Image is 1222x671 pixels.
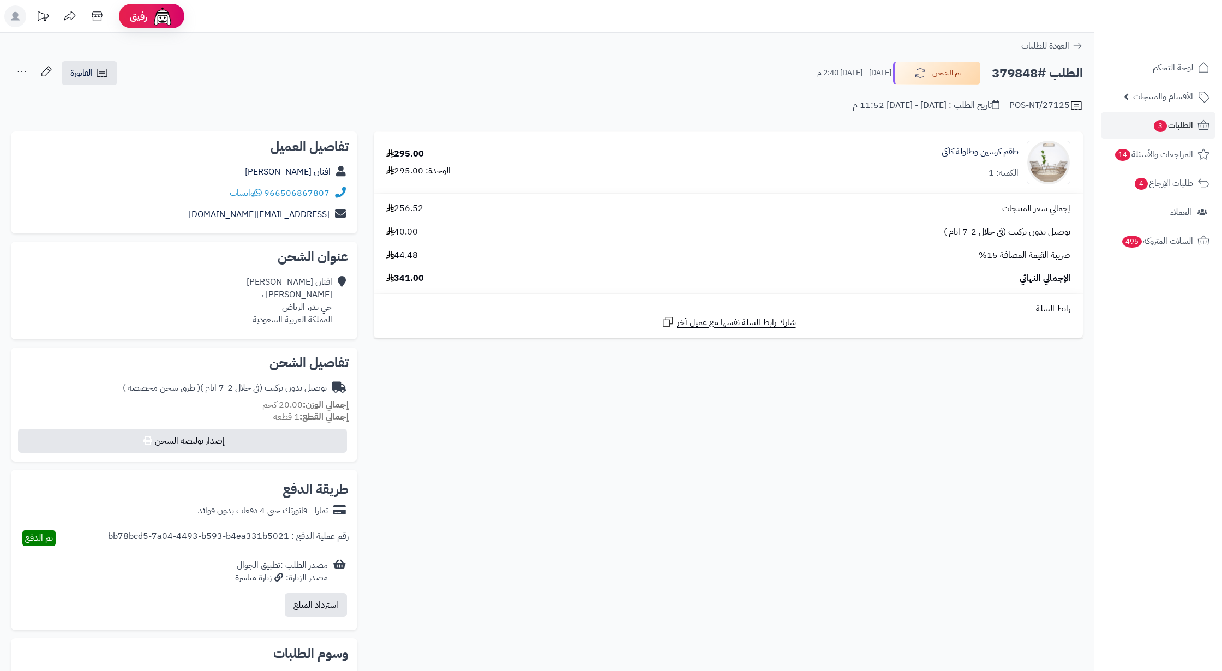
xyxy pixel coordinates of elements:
[273,410,349,423] small: 1 قطعة
[1122,236,1142,248] span: 495
[247,276,332,326] div: افنان [PERSON_NAME] [PERSON_NAME] ، حي بدر، الرياض المملكة العربية السعودية
[130,10,147,23] span: رفيق
[20,140,349,153] h2: تفاصيل العميل
[989,167,1019,179] div: الكمية: 1
[1021,39,1083,52] a: العودة للطلبات
[230,187,262,200] a: واتساب
[283,483,349,496] h2: طريقة الدفع
[1101,170,1215,196] a: طلبات الإرجاع4
[942,146,1019,158] a: طقم كرسين وطاولة كاكي
[189,208,330,221] a: [EMAIL_ADDRESS][DOMAIN_NAME]
[1135,178,1148,190] span: 4
[1148,31,1212,53] img: logo-2.png
[20,647,349,660] h2: وسوم الطلبات
[1021,39,1069,52] span: العودة للطلبات
[70,67,93,80] span: الفاتورة
[853,99,999,112] div: تاريخ الطلب : [DATE] - [DATE] 11:52 م
[303,398,349,411] strong: إجمالي الوزن:
[285,593,347,617] button: استرداد المبلغ
[1134,176,1193,191] span: طلبات الإرجاع
[1115,149,1130,161] span: 14
[20,356,349,369] h2: تفاصيل الشحن
[944,226,1070,238] span: توصيل بدون تركيب (في خلال 2-7 ايام )
[123,381,200,394] span: ( طرق شحن مخصصة )
[386,165,451,177] div: الوحدة: 295.00
[386,148,424,160] div: 295.00
[29,5,56,30] a: تحديثات المنصة
[1101,55,1215,81] a: لوحة التحكم
[1009,99,1083,112] div: POS-NT/27125
[386,249,418,262] span: 44.48
[299,410,349,423] strong: إجمالي القطع:
[62,61,117,85] a: الفاتورة
[262,398,349,411] small: 20.00 كجم
[1002,202,1070,215] span: إجمالي سعر المنتجات
[1153,60,1193,75] span: لوحة التحكم
[378,303,1079,315] div: رابط السلة
[108,530,349,546] div: رقم عملية الدفع : bb78bcd5-7a04-4493-b593-b4ea331b5021
[661,315,796,329] a: شارك رابط السلة نفسها مع عميل آخر
[992,62,1083,85] h2: الطلب #379848
[264,187,330,200] a: 966506867807
[893,62,980,85] button: تم الشحن
[1101,141,1215,167] a: المراجعات والأسئلة14
[1121,233,1193,249] span: السلات المتروكة
[123,382,327,394] div: توصيل بدون تركيب (في خلال 2-7 ايام )
[235,559,328,584] div: مصدر الطلب :تطبيق الجوال
[152,5,173,27] img: ai-face.png
[25,531,53,544] span: تم الدفع
[245,165,331,178] a: افنان [PERSON_NAME]
[1101,112,1215,139] a: الطلبات3
[1133,89,1193,104] span: الأقسام والمنتجات
[1154,120,1167,132] span: 3
[1114,147,1193,162] span: المراجعات والأسئلة
[386,202,423,215] span: 256.52
[1020,272,1070,285] span: الإجمالي النهائي
[20,250,349,263] h2: عنوان الشحن
[235,572,328,584] div: مصدر الزيارة: زيارة مباشرة
[386,226,418,238] span: 40.00
[677,316,796,329] span: شارك رابط السلة نفسها مع عميل آخر
[817,68,891,79] small: [DATE] - [DATE] 2:40 م
[1153,118,1193,133] span: الطلبات
[1170,205,1191,220] span: العملاء
[386,272,424,285] span: 341.00
[1101,228,1215,254] a: السلات المتروكة495
[979,249,1070,262] span: ضريبة القيمة المضافة 15%
[1027,141,1070,184] img: 1746967152-1-90x90.jpg
[1101,199,1215,225] a: العملاء
[18,429,347,453] button: إصدار بوليصة الشحن
[198,505,328,517] div: تمارا - فاتورتك حتى 4 دفعات بدون فوائد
